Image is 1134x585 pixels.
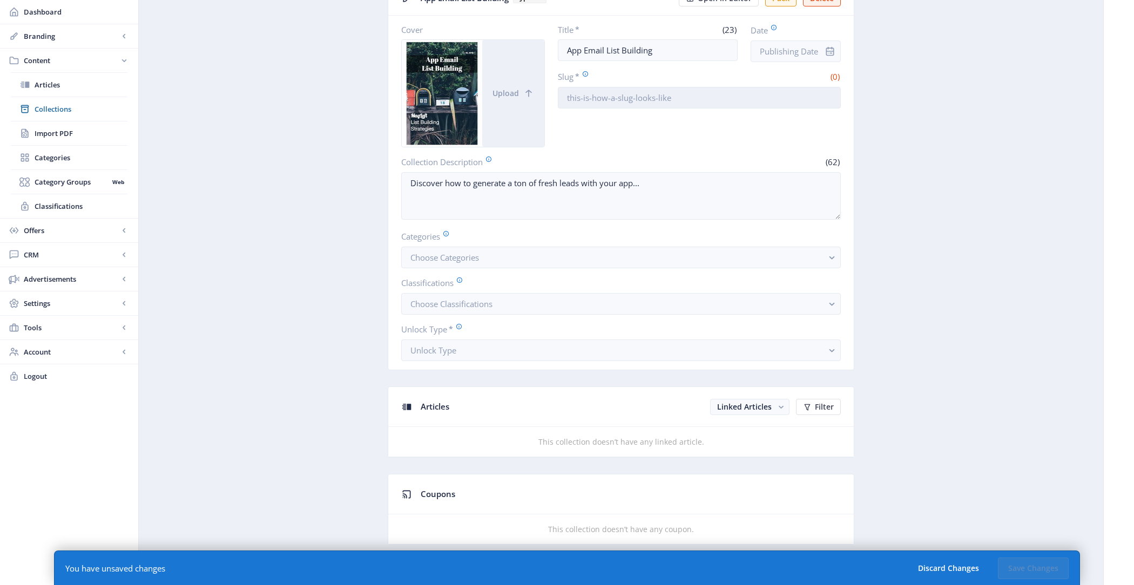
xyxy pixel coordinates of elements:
[401,247,841,268] button: Choose Categories
[24,249,119,260] span: CRM
[410,252,479,263] span: Choose Categories
[24,55,119,66] span: Content
[11,73,127,97] a: Articles
[24,346,119,357] span: Account
[388,436,854,448] div: This collection doesn’t have any linked article.
[824,157,841,167] span: (62)
[558,24,644,35] label: Title
[825,46,835,57] nb-icon: info
[65,563,165,574] div: You have unsaved changes
[710,399,789,415] button: Linked Articles
[388,474,854,545] app-collection-view: Coupons
[24,31,119,42] span: Branding
[401,156,617,168] label: Collection Description
[421,401,449,412] span: Articles
[558,71,695,83] label: Slug
[482,40,544,147] button: Upload
[11,194,127,218] a: Classifications
[24,322,119,333] span: Tools
[421,488,455,499] span: Coupons
[11,146,127,169] a: Categories
[11,97,127,121] a: Collections
[109,176,127,187] nb-badge: Web
[717,402,772,412] span: Linked Articles
[35,176,109,187] span: Category Groups
[410,298,492,309] span: Choose Classifications
[751,24,832,36] label: Date
[908,557,989,579] button: Discard Changes
[401,293,841,315] button: Choose Classifications
[829,71,841,82] span: (0)
[410,345,456,356] span: Unlock Type
[24,6,130,17] span: Dashboard
[751,40,841,62] input: Publishing Date
[24,298,119,309] span: Settings
[35,201,127,212] span: Classifications
[24,225,119,236] span: Offers
[35,152,127,163] span: Categories
[492,89,519,98] span: Upload
[401,277,832,289] label: Classifications
[24,371,130,382] span: Logout
[796,399,841,415] button: Filter
[721,24,738,35] span: (23)
[558,39,738,61] input: Type Collection Title ...
[11,170,127,194] a: Category GroupsWeb
[11,121,127,145] a: Import PDF
[401,230,832,242] label: Categories
[815,403,834,411] span: Filter
[35,104,127,114] span: Collections
[35,79,127,90] span: Articles
[401,24,536,35] label: Cover
[388,523,854,536] div: This collection doesn’t have any coupon.
[998,557,1069,579] button: Save Changes
[401,339,841,361] button: Unlock Type
[24,274,119,284] span: Advertisements
[35,128,127,139] span: Import PDF
[401,323,832,335] label: Unlock Type
[558,87,841,108] input: this-is-how-a-slug-looks-like
[388,386,854,458] app-collection-view: Articles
